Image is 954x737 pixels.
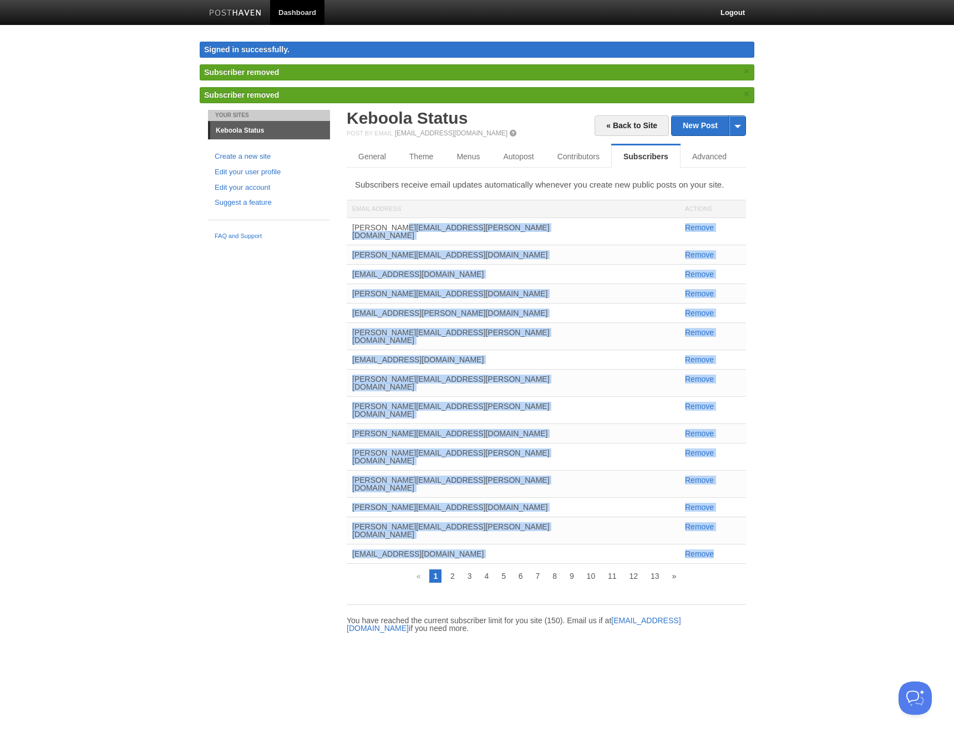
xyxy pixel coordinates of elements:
[532,569,544,583] a: 7
[685,503,714,512] a: Remove
[395,129,508,137] a: [EMAIL_ADDRESS][DOMAIN_NAME]
[413,569,425,583] a: «
[685,223,714,232] a: Remove
[491,145,545,168] a: Autopost
[685,375,714,383] a: Remove
[347,424,613,443] div: [PERSON_NAME][EMAIL_ADDRESS][DOMAIN_NAME]
[611,145,681,168] a: Subscribers
[210,122,330,139] a: Keboola Status
[464,569,476,583] a: 3
[347,145,398,168] a: General
[215,151,323,163] a: Create a new site
[347,350,613,369] div: [EMAIL_ADDRESS][DOMAIN_NAME]
[347,443,613,470] div: [PERSON_NAME][EMAIL_ADDRESS][PERSON_NAME][DOMAIN_NAME]
[679,200,746,218] div: Actions
[347,109,468,127] a: Keboola Status
[685,549,714,558] a: Remove
[204,90,279,99] span: Subscriber removed
[685,448,714,457] a: Remove
[347,471,613,497] div: [PERSON_NAME][EMAIL_ADDRESS][PERSON_NAME][DOMAIN_NAME]
[347,323,613,350] div: [PERSON_NAME][EMAIL_ADDRESS][PERSON_NAME][DOMAIN_NAME]
[685,402,714,411] a: Remove
[668,569,680,583] a: »
[685,309,714,317] a: Remove
[200,42,754,58] div: Signed in successfully.
[347,616,681,633] a: [EMAIL_ADDRESS][DOMAIN_NAME]
[566,569,578,583] a: 9
[446,569,459,583] a: 2
[347,218,613,245] div: [PERSON_NAME][EMAIL_ADDRESS][PERSON_NAME][DOMAIN_NAME]
[347,284,613,303] div: [PERSON_NAME][EMAIL_ADDRESS][DOMAIN_NAME]
[480,569,493,583] a: 4
[347,517,613,544] div: [PERSON_NAME][EMAIL_ADDRESS][PERSON_NAME][DOMAIN_NAME]
[215,182,323,194] a: Edit your account
[685,289,714,298] a: Remove
[681,145,738,168] a: Advanced
[347,245,613,264] div: [PERSON_NAME][EMAIL_ADDRESS][DOMAIN_NAME]
[742,64,752,78] a: ×
[347,200,613,218] div: Email Address
[204,68,279,77] span: Subscriber removed
[215,231,323,241] a: FAQ and Support
[899,682,932,715] iframe: Help Scout Beacon - Open
[515,569,527,583] a: 6
[347,498,613,517] div: [PERSON_NAME][EMAIL_ADDRESS][DOMAIN_NAME]
[595,115,669,136] a: « Back to Site
[347,304,613,322] div: [EMAIL_ADDRESS][PERSON_NAME][DOMAIN_NAME]
[685,270,714,279] a: Remove
[347,130,393,137] span: Post by Email
[445,145,491,168] a: Menus
[208,110,330,121] li: Your Sites
[546,145,611,168] a: Contributors
[347,370,613,396] div: [PERSON_NAME][EMAIL_ADDRESS][PERSON_NAME][DOMAIN_NAME]
[583,569,600,583] a: 10
[685,429,714,438] a: Remove
[672,116,745,135] a: New Post
[215,166,323,178] a: Edit your user profile
[355,179,738,190] p: Subscribers receive email updates automatically whenever you create new public posts on your site.
[429,569,442,583] a: 1
[626,569,642,583] a: 12
[685,328,714,337] a: Remove
[685,355,714,364] a: Remove
[498,569,510,583] a: 5
[338,617,754,632] div: You have reached the current subscriber limit for you site (150). Email us if at if you need more.
[604,569,621,583] a: 11
[685,476,714,484] a: Remove
[742,87,752,101] a: ×
[398,145,445,168] a: Theme
[347,397,613,423] div: [PERSON_NAME][EMAIL_ADDRESS][PERSON_NAME][DOMAIN_NAME]
[347,544,613,563] div: [EMAIL_ADDRESS][DOMAIN_NAME]
[209,9,262,18] img: Posthaven-bar
[685,250,714,259] a: Remove
[549,569,561,583] a: 8
[215,197,323,209] a: Suggest a feature
[647,569,663,583] a: 13
[685,522,714,531] a: Remove
[347,265,613,284] div: [EMAIL_ADDRESS][DOMAIN_NAME]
